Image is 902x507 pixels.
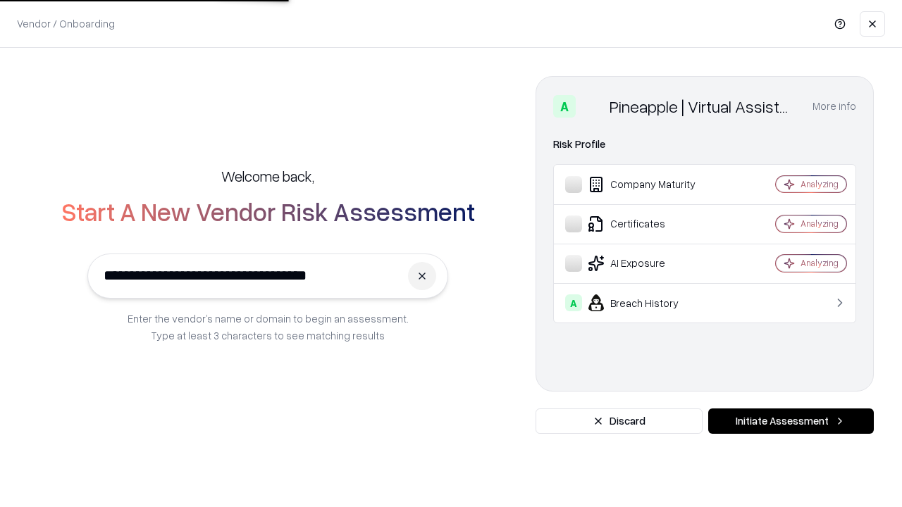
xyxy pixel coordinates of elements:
[565,215,734,232] div: Certificates
[581,95,604,118] img: Pineapple | Virtual Assistant Agency
[813,94,856,119] button: More info
[536,408,703,434] button: Discard
[565,294,582,311] div: A
[565,294,734,311] div: Breach History
[221,166,314,186] h5: Welcome back,
[553,95,576,118] div: A
[801,178,839,190] div: Analyzing
[128,310,409,344] p: Enter the vendor’s name or domain to begin an assessment. Type at least 3 characters to see match...
[553,136,856,153] div: Risk Profile
[708,408,874,434] button: Initiate Assessment
[801,257,839,269] div: Analyzing
[610,95,796,118] div: Pineapple | Virtual Assistant Agency
[565,255,734,272] div: AI Exposure
[565,176,734,193] div: Company Maturity
[801,218,839,230] div: Analyzing
[17,16,115,31] p: Vendor / Onboarding
[61,197,475,225] h2: Start A New Vendor Risk Assessment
